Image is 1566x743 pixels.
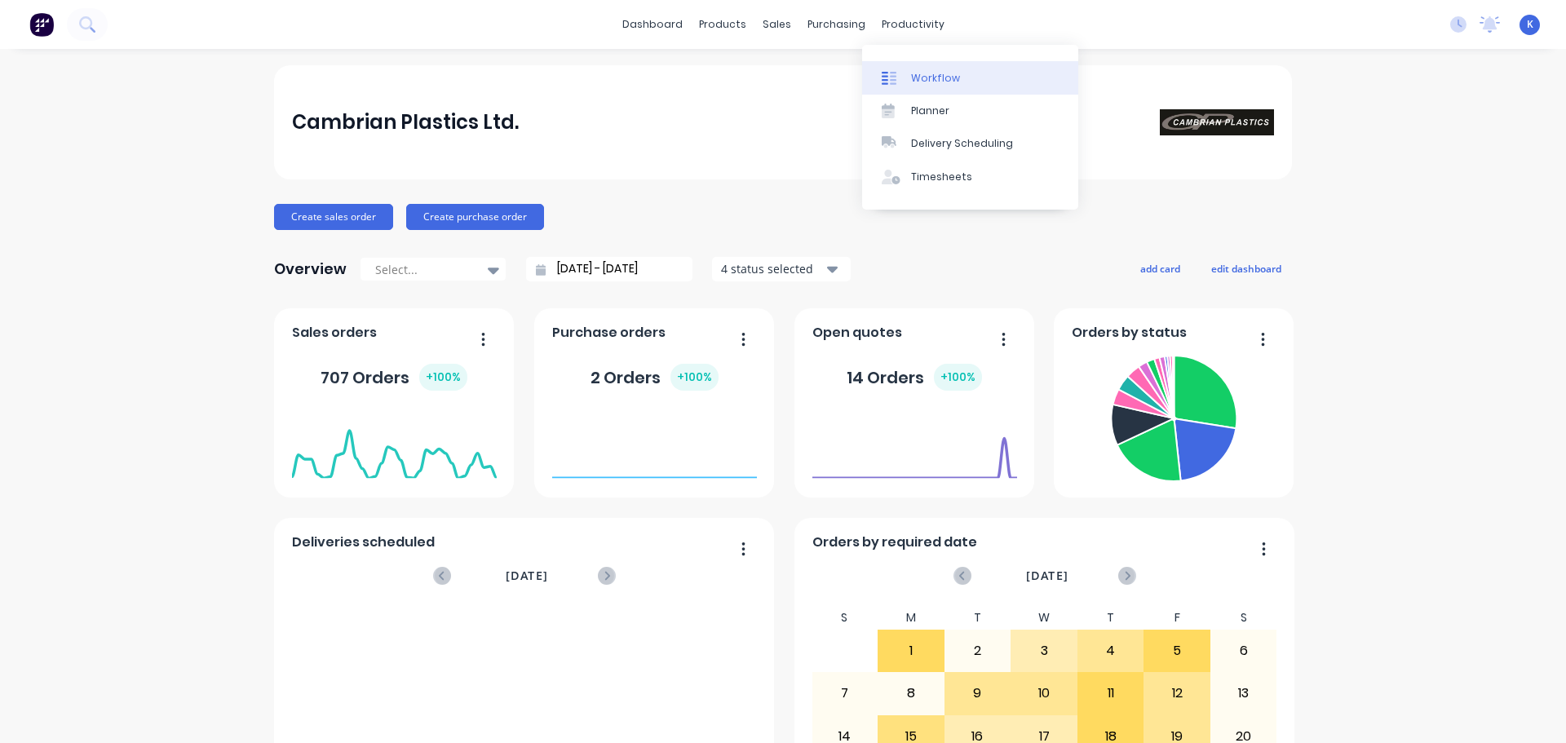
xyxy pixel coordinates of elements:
[1011,606,1077,630] div: W
[712,257,851,281] button: 4 status selected
[1211,673,1276,714] div: 13
[812,533,977,552] span: Orders by required date
[29,12,54,37] img: Factory
[847,364,982,391] div: 14 Orders
[812,606,878,630] div: S
[1211,630,1276,671] div: 6
[1210,606,1277,630] div: S
[670,364,719,391] div: + 100 %
[292,533,435,552] span: Deliveries scheduled
[552,323,666,343] span: Purchase orders
[878,673,944,714] div: 8
[274,204,393,230] button: Create sales order
[691,12,754,37] div: products
[1201,258,1292,279] button: edit dashboard
[812,673,878,714] div: 7
[1078,673,1144,714] div: 11
[874,12,953,37] div: productivity
[911,136,1013,151] div: Delivery Scheduling
[1160,109,1274,135] img: Cambrian Plastics Ltd.
[878,606,944,630] div: M
[878,630,944,671] div: 1
[945,673,1011,714] div: 9
[862,61,1078,94] a: Workflow
[862,127,1078,160] a: Delivery Scheduling
[1144,673,1210,714] div: 12
[862,161,1078,193] a: Timesheets
[799,12,874,37] div: purchasing
[292,323,377,343] span: Sales orders
[1072,323,1187,343] span: Orders by status
[292,106,519,139] div: Cambrian Plastics Ltd.
[911,71,960,86] div: Workflow
[614,12,691,37] a: dashboard
[506,567,548,585] span: [DATE]
[1077,606,1144,630] div: T
[1527,17,1533,32] span: K
[1026,567,1068,585] span: [DATE]
[721,260,824,277] div: 4 status selected
[1130,258,1191,279] button: add card
[406,204,544,230] button: Create purchase order
[944,606,1011,630] div: T
[419,364,467,391] div: + 100 %
[911,170,972,184] div: Timesheets
[1011,673,1077,714] div: 10
[1078,630,1144,671] div: 4
[591,364,719,391] div: 2 Orders
[274,253,347,285] div: Overview
[812,323,902,343] span: Open quotes
[1144,606,1210,630] div: F
[945,630,1011,671] div: 2
[911,104,949,118] div: Planner
[321,364,467,391] div: 707 Orders
[1144,630,1210,671] div: 5
[934,364,982,391] div: + 100 %
[862,95,1078,127] a: Planner
[754,12,799,37] div: sales
[1011,630,1077,671] div: 3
